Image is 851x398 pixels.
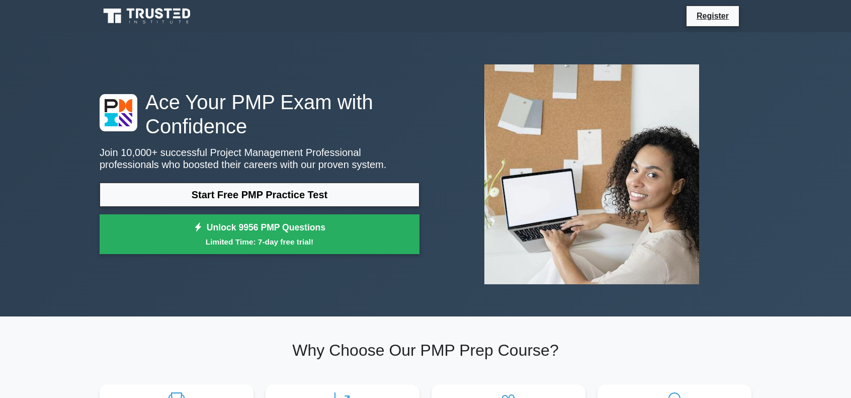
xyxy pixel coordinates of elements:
p: Join 10,000+ successful Project Management Professional professionals who boosted their careers w... [100,146,419,171]
h1: Ace Your PMP Exam with Confidence [100,90,419,138]
a: Start Free PMP Practice Test [100,183,419,207]
a: Register [691,10,735,22]
a: Unlock 9956 PMP QuestionsLimited Time: 7-day free trial! [100,214,419,255]
small: Limited Time: 7-day free trial! [112,236,407,248]
h2: Why Choose Our PMP Prep Course? [100,341,751,360]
